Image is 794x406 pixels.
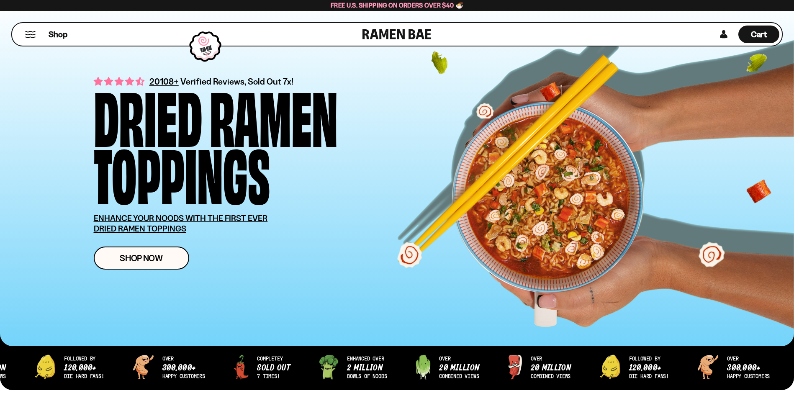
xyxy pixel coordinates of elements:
[738,23,779,46] a: Cart
[210,86,338,143] div: Ramen
[94,213,268,234] u: ENHANCE YOUR NOODS WITH THE FIRST EVER DRIED RAMEN TOPPINGS
[94,143,270,200] div: Toppings
[94,247,189,270] a: Shop Now
[94,86,202,143] div: Dried
[49,26,67,43] a: Shop
[331,1,463,9] span: Free U.S. Shipping on Orders over $40 🍜
[120,254,163,262] span: Shop Now
[751,29,767,39] span: Cart
[49,29,67,40] span: Shop
[25,31,36,38] button: Mobile Menu Trigger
